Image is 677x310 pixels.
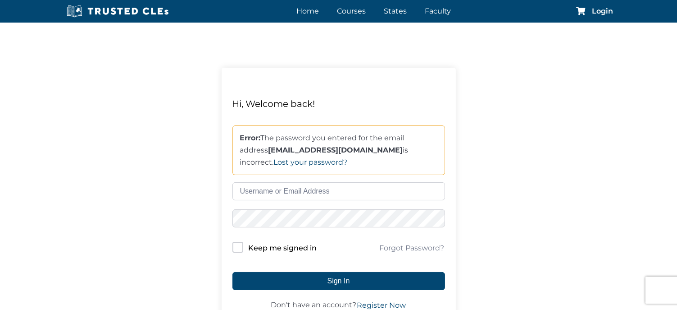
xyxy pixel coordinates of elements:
[592,8,613,15] a: Login
[382,5,409,18] a: States
[379,243,445,254] a: Forgot Password?
[335,5,368,18] a: Courses
[268,146,403,154] strong: [EMAIL_ADDRESS][DOMAIN_NAME]
[240,134,261,142] strong: Error:
[232,182,445,200] input: Username or Email Address
[423,5,453,18] a: Faculty
[232,272,445,290] button: Sign In
[249,242,317,254] label: Keep me signed in
[64,5,172,18] img: Trusted CLEs
[294,5,321,18] a: Home
[232,125,445,175] div: The password you entered for the email address is incorrect.
[232,97,445,111] div: Hi, Welcome back!
[274,158,348,167] a: Lost your password?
